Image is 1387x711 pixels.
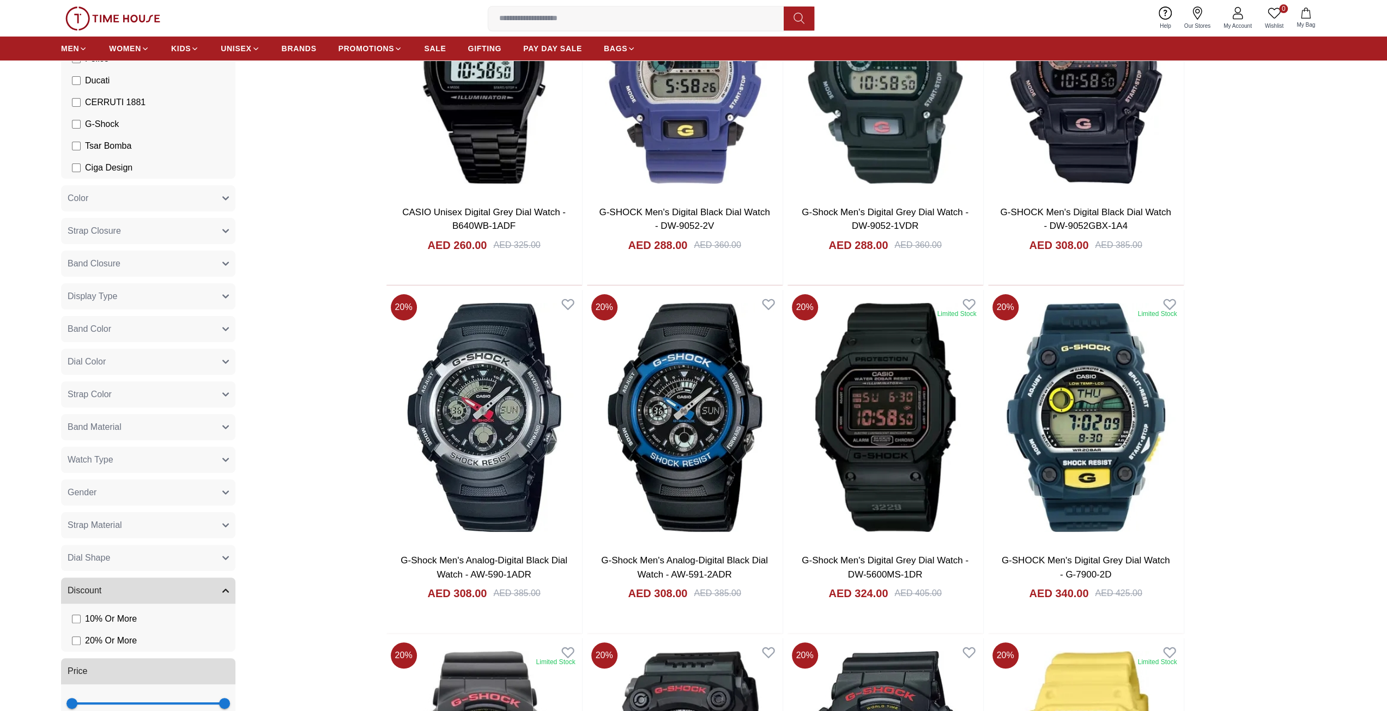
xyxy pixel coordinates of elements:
[338,39,403,58] a: PROMOTIONS
[792,642,818,669] span: 20 %
[85,74,110,87] span: Ducati
[68,257,120,270] span: Band Closure
[1279,4,1288,13] span: 0
[61,218,235,244] button: Strap Closure
[587,290,783,545] img: G-Shock Men's Analog-Digital Black Dial Watch - AW-591-2ADR
[61,512,235,538] button: Strap Material
[694,239,741,252] div: AED 360.00
[221,39,259,58] a: UNISEX
[1029,586,1088,601] h4: AED 340.00
[109,39,149,58] a: WOMEN
[802,207,968,232] a: G-Shock Men's Digital Grey Dial Watch - DW-9052-1VDR
[1178,4,1217,32] a: Our Stores
[61,185,235,211] button: Color
[604,43,627,54] span: BAGS
[61,283,235,309] button: Display Type
[1002,555,1170,580] a: G-SHOCK Men's Digital Grey Dial Watch - G-7900-2D
[468,43,501,54] span: GIFTING
[68,584,101,597] span: Discount
[61,479,235,506] button: Gender
[401,555,567,580] a: G-Shock Men's Analog-Digital Black Dial Watch - AW-590-1ADR
[536,658,575,666] div: Limited Stock
[72,636,81,645] input: 20% Or More
[72,142,81,150] input: Tsar Bomba
[61,447,235,473] button: Watch Type
[828,586,888,601] h4: AED 324.00
[1153,4,1178,32] a: Help
[523,43,582,54] span: PAY DAY SALE
[68,224,121,238] span: Strap Closure
[628,238,687,253] h4: AED 288.00
[72,76,81,85] input: Ducati
[68,388,112,401] span: Strap Color
[338,43,395,54] span: PROMOTIONS
[386,290,582,545] a: G-Shock Men's Analog-Digital Black Dial Watch - AW-590-1ADR
[68,453,113,466] span: Watch Type
[68,551,110,564] span: Dial Shape
[1180,22,1215,30] span: Our Stores
[1137,658,1177,666] div: Limited Stock
[604,39,635,58] a: BAGS
[468,39,501,58] a: GIFTING
[61,658,235,684] button: Price
[828,238,888,253] h4: AED 288.00
[894,587,941,600] div: AED 405.00
[68,665,87,678] span: Price
[61,545,235,571] button: Dial Shape
[1137,309,1177,318] div: Limited Stock
[85,96,146,109] span: CERRUTI 1881
[61,414,235,440] button: Band Material
[694,587,741,600] div: AED 385.00
[599,207,770,232] a: G-SHOCK Men's Digital Black Dial Watch - DW-9052-2V
[61,251,235,277] button: Band Closure
[282,39,317,58] a: BRANDS
[85,634,137,647] span: 20 % Or More
[937,309,976,318] div: Limited Stock
[171,39,199,58] a: KIDS
[988,290,1184,545] img: G-SHOCK Men's Digital Grey Dial Watch - G-7900-2D
[424,43,446,54] span: SALE
[72,120,81,129] input: G-Shock
[493,239,540,252] div: AED 325.00
[68,323,111,336] span: Band Color
[72,98,81,107] input: CERRUTI 1881
[85,612,137,625] span: 10 % Or More
[493,587,540,600] div: AED 385.00
[61,349,235,375] button: Dial Color
[72,163,81,172] input: Ciga Design
[68,192,88,205] span: Color
[391,642,417,669] span: 20 %
[992,294,1019,320] span: 20 %
[427,238,487,253] h4: AED 260.00
[282,43,317,54] span: BRANDS
[402,207,566,232] a: CASIO Unisex Digital Grey Dial Watch - B640WB-1ADF
[68,355,106,368] span: Dial Color
[1155,22,1176,30] span: Help
[68,519,122,532] span: Strap Material
[1029,238,1088,253] h4: AED 308.00
[61,316,235,342] button: Band Color
[601,555,768,580] a: G-Shock Men's Analog-Digital Black Dial Watch - AW-591-2ADR
[109,43,141,54] span: WOMEN
[894,239,941,252] div: AED 360.00
[85,118,119,131] span: G-Shock
[1000,207,1171,232] a: G-SHOCK Men's Digital Black Dial Watch - DW-9052GBX-1A4
[591,642,617,669] span: 20 %
[391,294,417,320] span: 20 %
[68,290,117,303] span: Display Type
[1290,5,1322,31] button: My Bag
[1292,21,1319,29] span: My Bag
[523,39,582,58] a: PAY DAY SALE
[1095,239,1142,252] div: AED 385.00
[85,139,131,153] span: Tsar Bomba
[72,615,81,623] input: 10% Or More
[65,7,160,31] img: ...
[1095,587,1142,600] div: AED 425.00
[1219,22,1256,30] span: My Account
[792,294,818,320] span: 20 %
[68,421,122,434] span: Band Material
[427,586,487,601] h4: AED 308.00
[628,586,687,601] h4: AED 308.00
[788,290,983,545] img: G-Shock Men's Digital Grey Dial Watch - DW-5600MS-1DR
